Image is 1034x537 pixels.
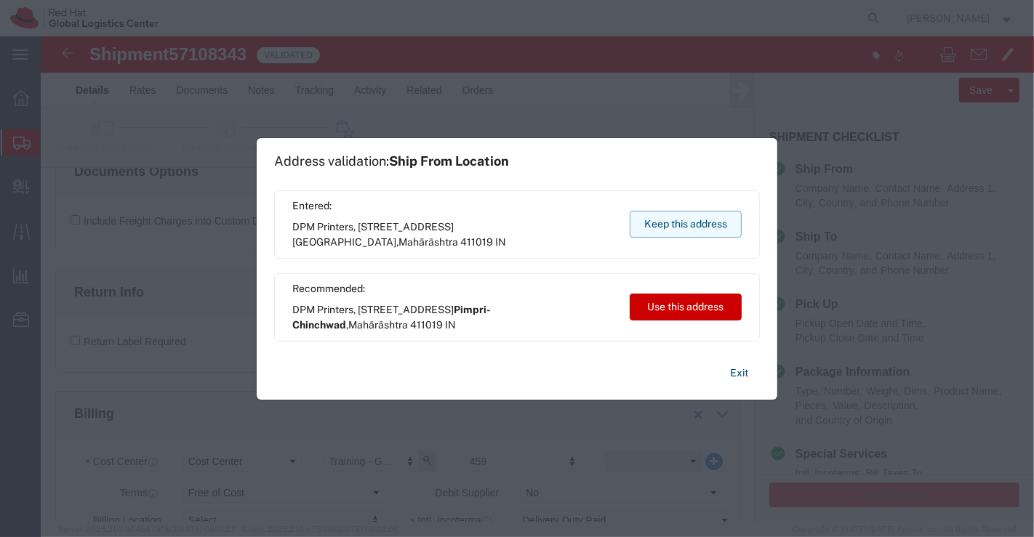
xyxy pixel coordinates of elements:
span: Recommended: [292,281,616,296]
span: IN [445,319,456,331]
button: Keep this address [630,211,742,238]
span: 411019 [460,236,493,248]
button: Use this address [630,294,742,320]
button: Exit [718,360,760,386]
span: DPM Printers, [STREET_ADDRESS] , [292,219,616,250]
span: IN [495,236,506,248]
span: [GEOGRAPHIC_DATA] [292,236,396,248]
span: Entered: [292,198,616,214]
span: DPM Printers, [STREET_ADDRESS] , [292,302,616,333]
span: Mahārāshtra [348,319,408,331]
h1: Address validation: [274,153,509,169]
span: Pimpri-Chinchwad [292,304,491,331]
span: 411019 [410,319,443,331]
span: Mahārāshtra [398,236,458,248]
span: Ship From Location [389,153,509,169]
